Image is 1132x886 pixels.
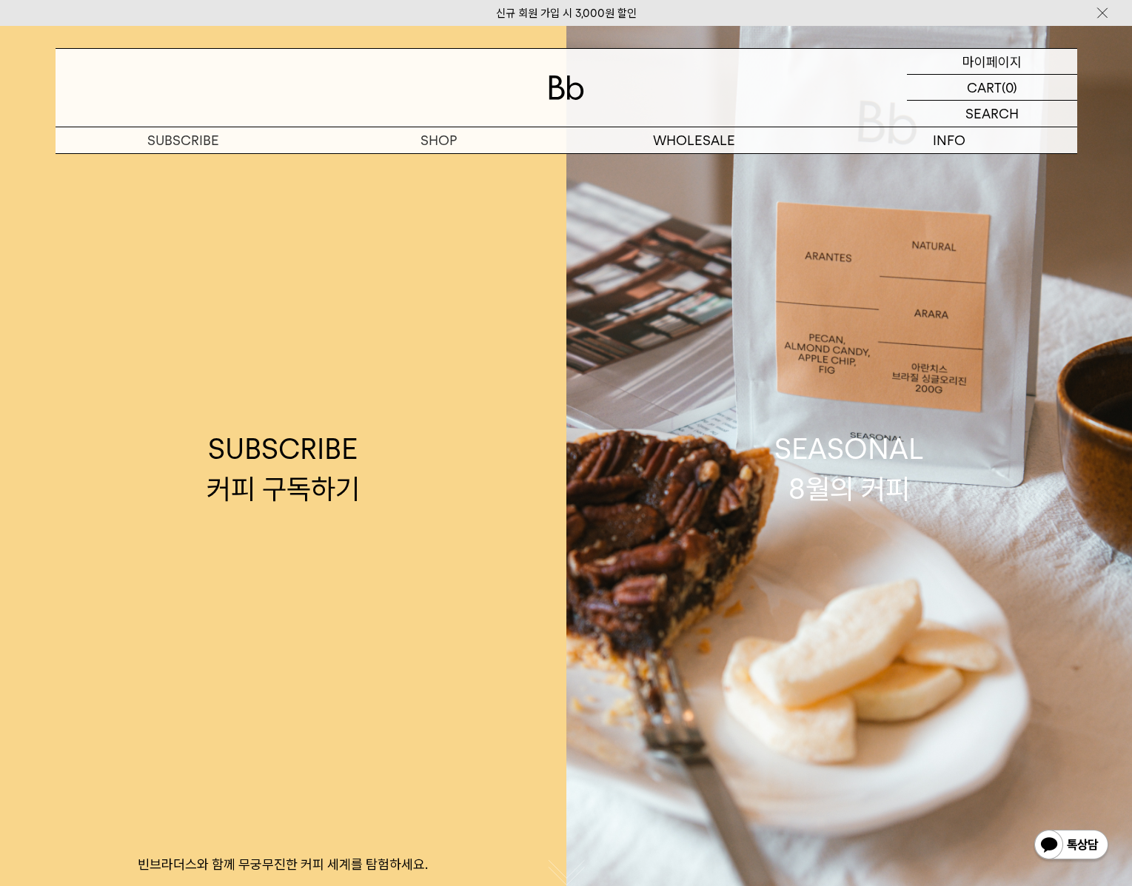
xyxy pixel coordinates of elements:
div: SUBSCRIBE 커피 구독하기 [207,429,360,508]
p: WHOLESALE [566,127,822,153]
a: 마이페이지 [907,49,1077,75]
img: 로고 [549,75,584,100]
a: SUBSCRIBE [56,127,311,153]
a: 신규 회원 가입 시 3,000원 할인 [496,7,637,20]
p: 마이페이지 [962,49,1022,74]
div: SEASONAL 8월의 커피 [774,429,924,508]
a: CART (0) [907,75,1077,101]
img: 카카오톡 채널 1:1 채팅 버튼 [1033,828,1110,864]
p: (0) [1002,75,1017,100]
p: INFO [822,127,1077,153]
p: CART [967,75,1002,100]
p: SEARCH [965,101,1019,127]
a: SHOP [311,127,566,153]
